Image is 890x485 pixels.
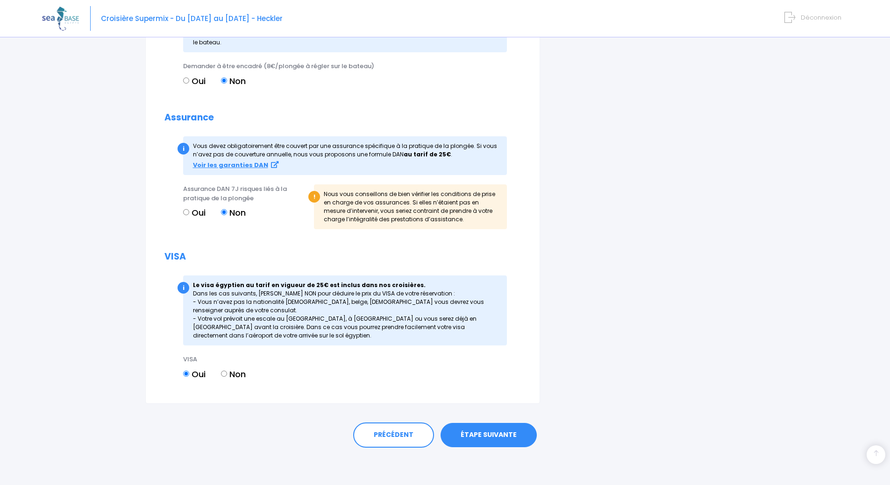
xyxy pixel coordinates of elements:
span: Demander à être encadré (8€/plongée à régler sur le bateau) [183,62,374,70]
label: Non [221,206,246,219]
input: Non [221,77,227,84]
a: PRÉCÉDENT [353,422,434,448]
input: Oui [183,209,189,215]
div: i [178,282,189,294]
input: Non [221,209,227,215]
strong: au tarif de 25€ [404,150,451,158]
span: VISA [183,355,197,364]
input: Oui [183,77,189,84]
label: Non [221,368,246,380]
label: Non [221,75,246,87]
input: Oui [183,371,189,377]
span: Assurance DAN 7J risques liés à la pratique de la plongée [183,184,287,203]
strong: Le visa égyptien au tarif en vigueur de 25€ est inclus dans nos croisières. [193,281,426,289]
input: Non [221,371,227,377]
div: i [178,143,189,155]
div: ! [308,191,320,203]
label: Oui [183,368,206,380]
div: Vous devez obligatoirement être couvert par une assurance spécifique à la pratique de la plong... [183,136,507,175]
a: ÉTAPE SUIVANTE [441,423,537,447]
h2: VISA [164,252,521,262]
strong: Voir les garanties DAN [193,161,268,169]
label: Oui [183,206,206,219]
div: Nous vous conseillons de bien vérifier les conditions de prise en charge de vos assurances. Si el... [314,184,507,229]
span: Croisière Supermix - Du [DATE] au [DATE] - Heckler [101,14,283,23]
span: Déconnexion [801,13,841,22]
div: Dans les cas suivants, [PERSON_NAME] NON pour déduire le prix du VISA de votre réservation : - Vo... [183,275,507,345]
h2: Assurance [164,112,521,123]
a: Voir les garanties DAN [193,161,278,169]
label: Oui [183,75,206,87]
